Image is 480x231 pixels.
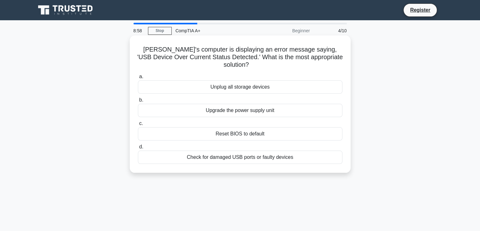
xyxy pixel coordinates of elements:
div: Beginner [258,24,314,37]
span: b. [139,97,143,103]
div: Upgrade the power supply unit [138,104,342,117]
div: 8:58 [130,24,148,37]
span: d. [139,144,143,149]
a: Register [406,6,434,14]
div: 4/10 [314,24,351,37]
a: Stop [148,27,172,35]
h5: [PERSON_NAME]'s computer is displaying an error message saying, 'USB Device Over Current Status D... [137,46,343,69]
span: a. [139,74,143,79]
div: CompTIA A+ [172,24,258,37]
div: Check for damaged USB ports or faulty devices [138,151,342,164]
div: Reset BIOS to default [138,127,342,140]
span: c. [139,121,143,126]
div: Unplug all storage devices [138,80,342,94]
